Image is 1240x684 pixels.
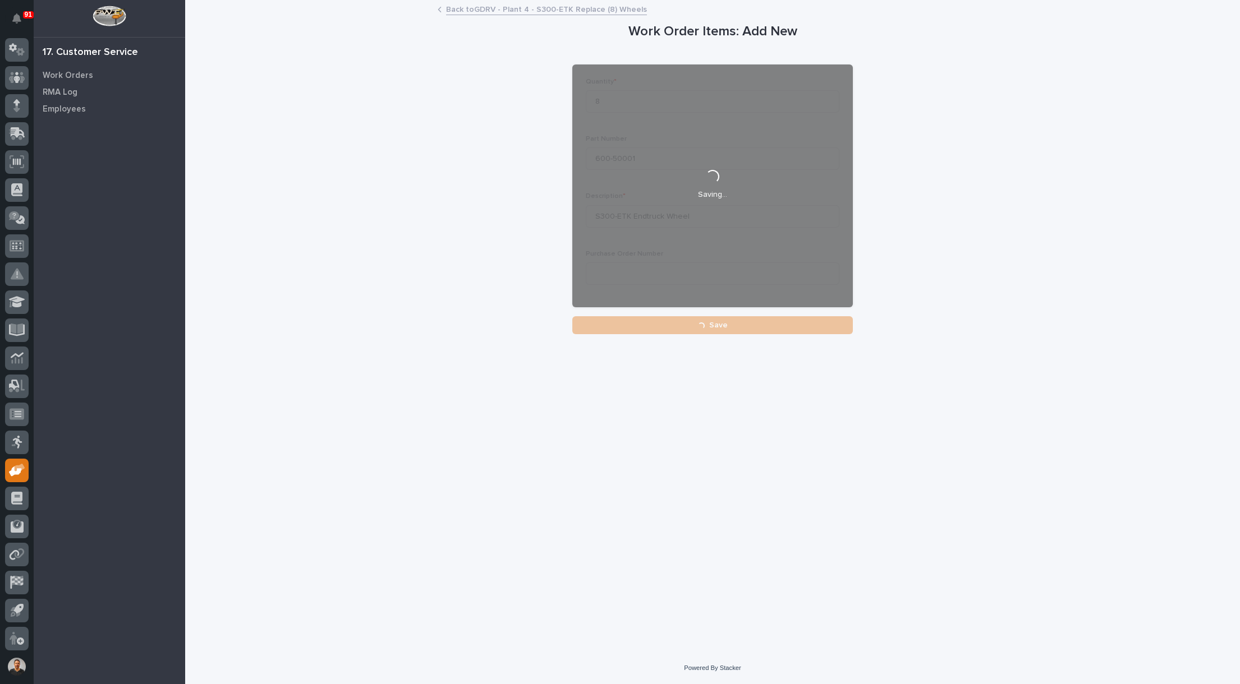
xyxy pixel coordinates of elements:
a: Powered By Stacker [684,664,741,671]
div: 17. Customer Service [43,47,138,59]
p: RMA Log [43,87,77,98]
p: Work Orders [43,71,93,81]
button: users-avatar [5,655,29,678]
button: Save [572,316,853,334]
p: 91 [25,11,32,19]
a: RMA Log [34,84,185,100]
p: Employees [43,104,86,114]
span: Save [709,320,728,330]
a: Back toGDRV - Plant 4 - S300-ETK Replace (8) Wheels [446,2,647,15]
div: Notifications91 [14,13,29,31]
img: Workspace Logo [93,6,126,26]
h1: Work Order Items: Add New [572,24,853,40]
button: Notifications [5,7,29,30]
a: Work Orders [34,67,185,84]
p: Saving… [698,190,727,200]
a: Employees [34,100,185,117]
